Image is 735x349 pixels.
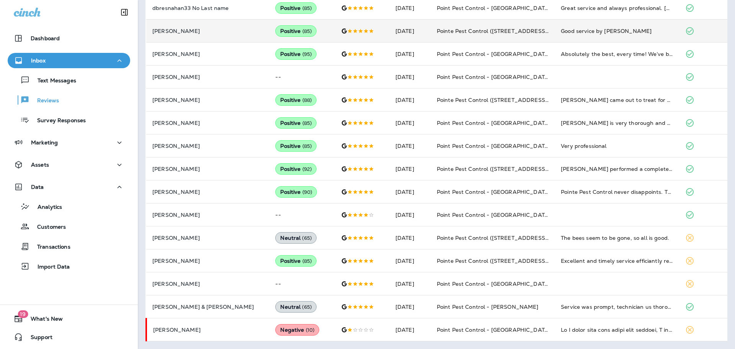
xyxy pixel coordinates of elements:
[23,334,52,343] span: Support
[561,119,673,127] div: Alex is very thorough and great to work!
[152,258,263,264] p: [PERSON_NAME]
[302,166,312,172] span: ( 92 )
[152,189,263,195] p: [PERSON_NAME]
[8,72,130,88] button: Text Messages
[152,120,263,126] p: [PERSON_NAME]
[561,188,673,196] div: Pointe Pest Control never disappoints. They respond within 24 hours or less and are very knowledg...
[8,135,130,150] button: Marketing
[561,303,673,311] div: Service was prompt, technician us thorough.
[437,257,598,264] span: Pointe Pest Control ([STREET_ADDRESS][PERSON_NAME] )
[389,88,431,111] td: [DATE]
[437,51,598,57] span: Point Pest Control - [GEOGRAPHIC_DATA][PERSON_NAME]
[29,224,66,231] p: Customers
[152,28,263,34] p: [PERSON_NAME]
[437,234,598,241] span: Pointe Pest Control ([STREET_ADDRESS][PERSON_NAME] )
[269,272,335,295] td: --
[437,165,598,172] span: Pointe Pest Control ([STREET_ADDRESS][PERSON_NAME] )
[275,186,317,198] div: Positive
[389,111,431,134] td: [DATE]
[437,5,550,11] span: Point Pest Control - [GEOGRAPHIC_DATA]
[275,140,317,152] div: Positive
[275,25,317,37] div: Positive
[30,264,70,271] p: Import Data
[8,258,130,274] button: Import Data
[561,326,673,334] div: If I could give this place zero reviews, I would I’m at the point where I’m going to all my resou...
[389,203,431,226] td: [DATE]
[389,272,431,295] td: [DATE]
[275,163,317,175] div: Positive
[302,143,312,149] span: ( 85 )
[302,28,312,34] span: ( 85 )
[275,301,317,313] div: Neutral
[8,329,130,345] button: Support
[561,142,673,150] div: Very professional
[8,238,130,254] button: Transactions
[275,232,317,244] div: Neutral
[437,120,550,126] span: Point Pest Control - [GEOGRAPHIC_DATA]
[437,28,598,34] span: Pointe Pest Control ([STREET_ADDRESS][PERSON_NAME] )
[561,257,673,265] div: Excellent and timely service efficiantly rendered.
[152,5,263,11] p: dbresnahan33 No Last name
[389,134,431,157] td: [DATE]
[306,327,315,333] span: ( 10 )
[561,234,673,242] div: The bees seem to be gone, so all is good.
[31,162,49,168] p: Assets
[153,327,263,333] p: [PERSON_NAME]
[437,303,539,310] span: Point Pest Control - [PERSON_NAME]
[389,318,431,341] td: [DATE]
[302,258,312,264] span: ( 85 )
[437,97,598,103] span: Pointe Pest Control ([STREET_ADDRESS][PERSON_NAME] )
[275,324,319,336] div: Negative
[8,198,130,215] button: Analytics
[152,304,263,310] p: [PERSON_NAME] & [PERSON_NAME]
[389,66,431,88] td: [DATE]
[152,97,263,103] p: [PERSON_NAME]
[152,281,263,287] p: [PERSON_NAME]
[302,5,312,11] span: ( 85 )
[152,143,263,149] p: [PERSON_NAME]
[389,180,431,203] td: [DATE]
[389,20,431,43] td: [DATE]
[31,35,60,41] p: Dashboard
[389,249,431,272] td: [DATE]
[31,57,46,64] p: Inbox
[269,203,335,226] td: --
[8,157,130,172] button: Assets
[30,77,76,85] p: Text Messages
[275,2,317,14] div: Positive
[275,94,317,106] div: Positive
[275,255,317,267] div: Positive
[302,235,312,241] span: ( 65 )
[8,218,130,234] button: Customers
[30,204,62,211] p: Analytics
[437,326,550,333] span: Point Pest Control - [GEOGRAPHIC_DATA]
[561,165,673,173] div: Sage Shanahan performed a complete and thorough quarterly service to both the inside and outside ...
[561,27,673,35] div: Good service by Bennett
[8,92,130,108] button: Reviews
[389,226,431,249] td: [DATE]
[302,304,312,310] span: ( 65 )
[29,97,59,105] p: Reviews
[8,31,130,46] button: Dashboard
[437,211,550,218] span: Point Pest Control - [GEOGRAPHIC_DATA]
[302,120,312,126] span: ( 85 )
[561,96,673,104] div: Kevin W. came out to treat for ground bees and Boxelder bugs. He's always polite, professional an...
[389,295,431,318] td: [DATE]
[152,51,263,57] p: [PERSON_NAME]
[561,50,673,58] div: Absolutely the best, every time! We’ve been using them for years.
[8,112,130,128] button: Survey Responses
[437,188,550,195] span: Point Pest Control - [GEOGRAPHIC_DATA]
[437,74,598,80] span: Point Pest Control - [GEOGRAPHIC_DATA][PERSON_NAME]
[437,143,550,149] span: Point Pest Control - [GEOGRAPHIC_DATA]
[269,66,335,88] td: --
[152,166,263,172] p: [PERSON_NAME]
[389,157,431,180] td: [DATE]
[152,212,263,218] p: [PERSON_NAME]
[302,51,312,57] span: ( 95 )
[31,184,44,190] p: Data
[31,139,58,146] p: Marketing
[8,53,130,68] button: Inbox
[152,74,263,80] p: [PERSON_NAME]
[275,48,317,60] div: Positive
[437,280,550,287] span: Point Pest Control - [GEOGRAPHIC_DATA]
